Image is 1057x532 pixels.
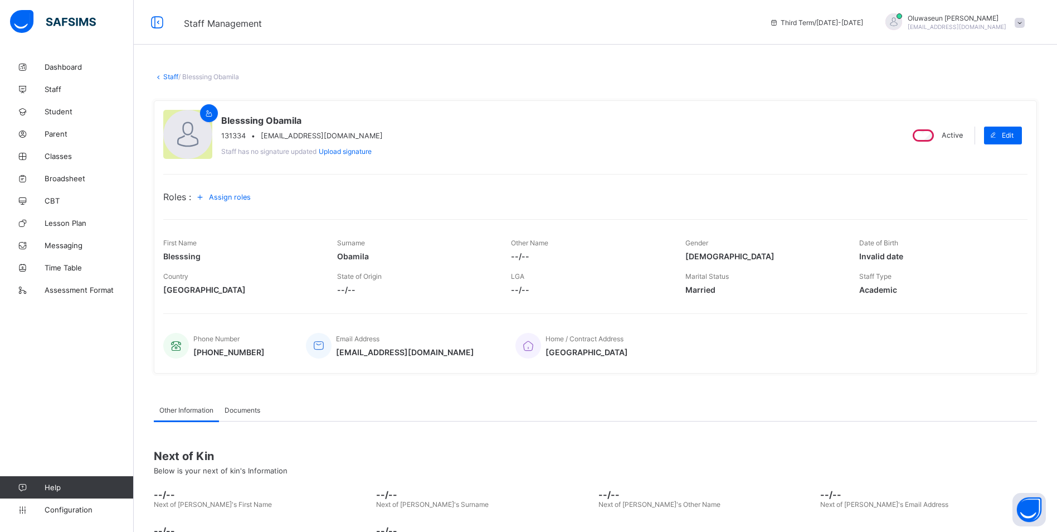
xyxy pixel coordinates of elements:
[45,62,134,71] span: Dashboard
[337,252,494,261] span: Obamila
[221,147,316,156] span: Staff has no signature updated
[376,500,489,509] span: Next of [PERSON_NAME]'s Surname
[45,505,133,514] span: Configuration
[511,252,668,261] span: --/--
[45,152,134,161] span: Classes
[45,107,134,116] span: Student
[545,335,624,343] span: Home / Contract Address
[221,115,383,126] span: Blesssing Obamila
[221,132,383,140] div: •
[154,449,1037,463] span: Next of Kin
[163,272,188,280] span: Country
[10,10,96,33] img: safsims
[1012,493,1046,526] button: Open asap
[685,252,842,261] span: [DEMOGRAPHIC_DATA]
[163,191,191,202] span: Roles :
[45,483,133,492] span: Help
[908,14,1006,22] span: Oluwaseun [PERSON_NAME]
[159,406,213,414] span: Other Information
[45,219,134,228] span: Lesson Plan
[859,239,898,247] span: Date of Birth
[225,406,260,414] span: Documents
[859,252,1016,261] span: Invalid date
[598,500,720,509] span: Next of [PERSON_NAME]'s Other Name
[545,347,628,357] span: [GEOGRAPHIC_DATA]
[154,489,371,500] span: --/--
[337,285,494,294] span: --/--
[193,335,240,343] span: Phone Number
[942,131,963,139] span: Active
[221,132,246,140] span: 131334
[598,489,815,500] span: --/--
[908,23,1006,30] span: [EMAIL_ADDRESS][DOMAIN_NAME]
[178,72,239,81] span: / Blesssing Obamila
[184,18,262,29] span: Staff Management
[769,18,863,27] span: session/term information
[820,489,1037,500] span: --/--
[193,347,265,357] span: [PHONE_NUMBER]
[685,285,842,294] span: Married
[154,466,288,475] span: Below is your next of kin's Information
[685,239,708,247] span: Gender
[511,272,524,280] span: LGA
[163,239,197,247] span: First Name
[45,286,134,294] span: Assessment Format
[685,272,729,280] span: Marital Status
[511,285,668,294] span: --/--
[376,489,593,500] span: --/--
[45,129,134,138] span: Parent
[45,241,134,250] span: Messaging
[337,272,382,280] span: State of Origin
[874,13,1030,32] div: OluwaseunOlubiyi Sophan
[859,285,1016,294] span: Academic
[820,500,948,509] span: Next of [PERSON_NAME]'s Email Address
[319,147,372,156] span: Upload signature
[45,263,134,272] span: Time Table
[163,72,178,81] a: Staff
[336,347,474,357] span: [EMAIL_ADDRESS][DOMAIN_NAME]
[859,272,892,280] span: Staff Type
[45,196,134,205] span: CBT
[45,174,134,183] span: Broadsheet
[336,335,379,343] span: Email Address
[163,252,320,261] span: Blesssing
[511,239,548,247] span: Other Name
[154,500,272,509] span: Next of [PERSON_NAME]'s First Name
[209,193,251,201] span: Assign roles
[337,239,365,247] span: Surname
[1002,131,1014,139] span: Edit
[163,285,320,294] span: [GEOGRAPHIC_DATA]
[261,132,383,140] span: [EMAIL_ADDRESS][DOMAIN_NAME]
[45,85,134,94] span: Staff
